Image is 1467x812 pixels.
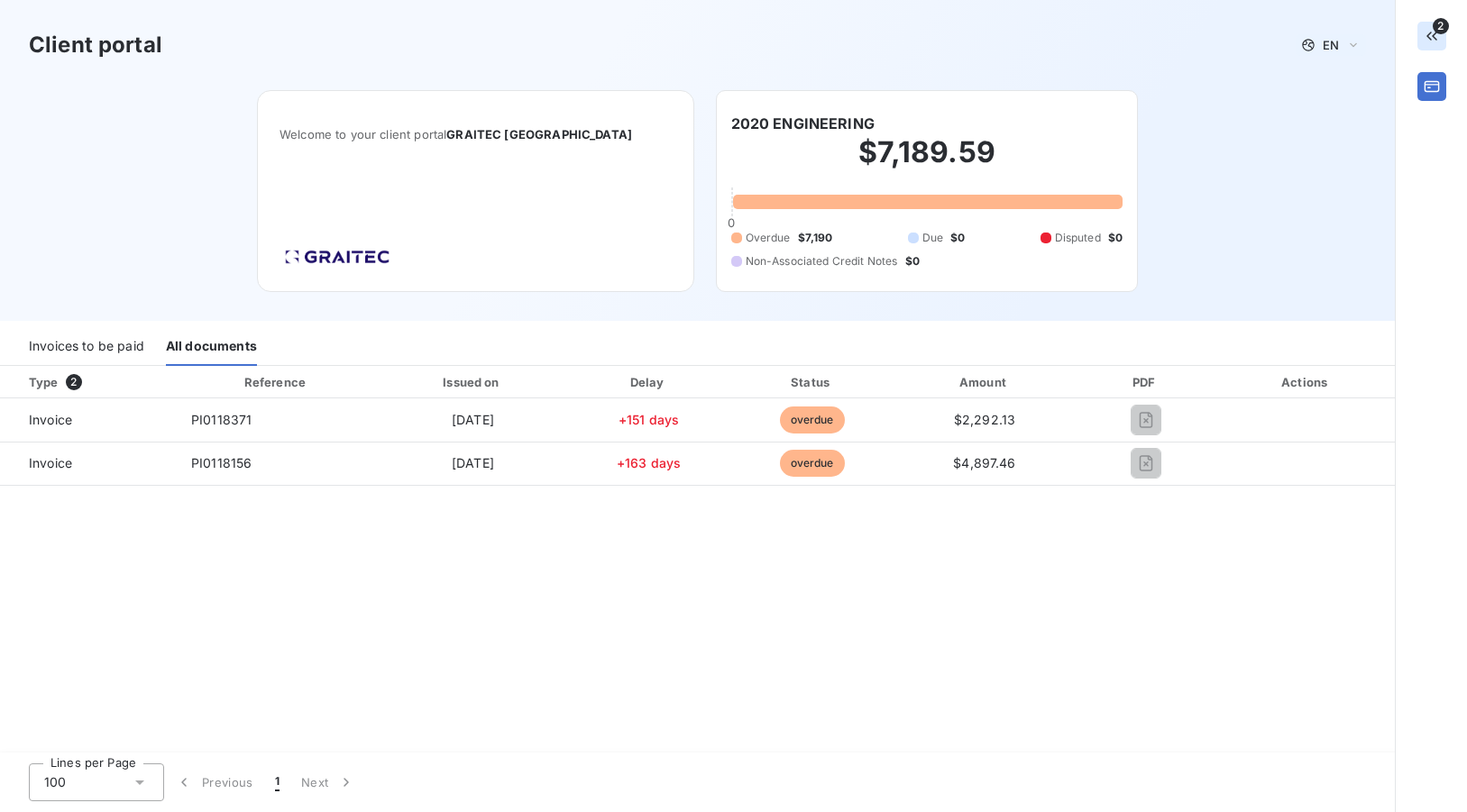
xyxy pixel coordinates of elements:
span: Invoice [14,454,162,472]
div: PDF [1077,373,1214,391]
span: overdue [780,450,845,477]
span: $7,190 [798,230,833,246]
div: Status [732,373,892,391]
span: +151 days [619,412,679,427]
span: 100 [44,773,66,791]
span: 2 [66,374,82,390]
div: Actions [1221,373,1391,391]
span: Disputed [1055,230,1101,246]
div: Issued on [381,373,565,391]
span: $0 [950,230,965,246]
span: 1 [275,773,280,791]
h2: $7,189.59 [731,134,1123,188]
span: overdue [780,406,845,433]
div: Delay [573,373,725,391]
h6: 2020 ENGINEERING [731,113,875,134]
div: All documents [166,328,257,366]
button: Next [290,763,366,801]
div: Amount [899,373,1070,391]
span: 0 [728,215,735,230]
span: 2 [1433,18,1449,34]
span: Overdue [746,230,791,246]
div: Reference [244,375,306,389]
span: $2,292.13 [954,412,1015,427]
span: $4,897.46 [953,455,1015,470]
span: Due [922,230,943,246]
div: Invoices to be paid [29,328,144,366]
span: [DATE] [452,412,494,427]
span: $0 [1108,230,1123,246]
span: Welcome to your client portal [280,127,672,141]
span: Invoice [14,411,162,429]
span: GRAITEC [GEOGRAPHIC_DATA] [446,127,632,141]
img: Company logo [280,244,395,269]
span: PI0118156 [191,455,252,470]
button: 1 [264,763,290,801]
span: $0 [905,253,920,269]
span: Non-Associated Credit Notes [746,253,898,269]
button: Previous [164,763,264,801]
span: +163 days [617,455,681,470]
h3: Client portal [29,29,162,61]
div: Type [18,373,173,391]
span: EN [1323,38,1339,52]
span: PI0118371 [191,412,252,427]
span: [DATE] [452,455,494,470]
